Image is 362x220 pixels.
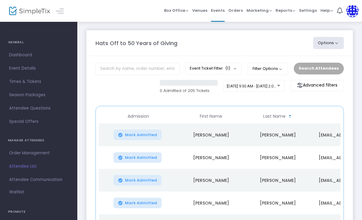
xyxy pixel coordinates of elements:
span: Dashboard [9,51,68,59]
span: Events [211,3,225,18]
td: [PERSON_NAME] [178,192,244,214]
span: Marketing [246,8,272,13]
button: Mark Admitted [113,175,162,186]
span: Sortable [288,114,293,119]
span: Last Name [263,114,286,119]
span: Season Packages [9,91,68,99]
span: Admission [128,114,149,119]
span: First Name [200,114,222,119]
span: (1) [225,66,230,71]
button: Event Ticket Filter(1) [186,63,242,74]
span: Mark Admitted [125,178,157,183]
span: Venues [192,3,207,18]
button: Options [313,37,344,49]
span: Help [320,8,333,13]
h4: GENERAL [8,36,69,48]
td: [PERSON_NAME] [244,123,311,146]
span: Mark Admitted [125,201,157,205]
td: [PERSON_NAME] [178,169,244,192]
span: Mark Admitted [125,133,157,137]
h4: PROMOTE [8,206,69,218]
span: Event Details [9,64,68,72]
m-button: Advanced filters [290,80,344,91]
span: Order Management [9,149,68,157]
span: Special Offers [9,118,68,126]
p: 0 Admitted of 205 Tickets [160,88,217,94]
m-panel-title: Hats Off to 50 Years of Giving [96,39,177,47]
td: [PERSON_NAME] [178,123,244,146]
span: Box Office [164,8,189,13]
img: filter [297,82,303,88]
button: Mark Admitted [113,198,162,208]
button: Filter Options [248,63,288,75]
span: Reports [276,8,295,13]
span: Waitlist [9,189,24,195]
td: [PERSON_NAME] [178,146,244,169]
span: Orders [228,3,243,18]
td: [PERSON_NAME] [244,169,311,192]
td: [PERSON_NAME] [244,192,311,214]
span: Attendee Questions [9,104,68,112]
td: [PERSON_NAME] [244,146,311,169]
button: Mark Admitted [113,130,162,140]
button: Mark Admitted [113,152,162,163]
span: Times & Tickets [9,78,68,86]
span: Attendee List [9,163,68,170]
span: Mark Admitted [125,155,157,160]
h4: MANAGE ATTENDEES [8,134,69,146]
span: Attendee Communication [9,176,68,184]
input: Search by name, order number, email, ip address [96,63,180,75]
span: [DATE] 9:30 AM - [DATE] 2:00 PM • 205 attendees [227,84,311,88]
span: Settings [299,3,317,18]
